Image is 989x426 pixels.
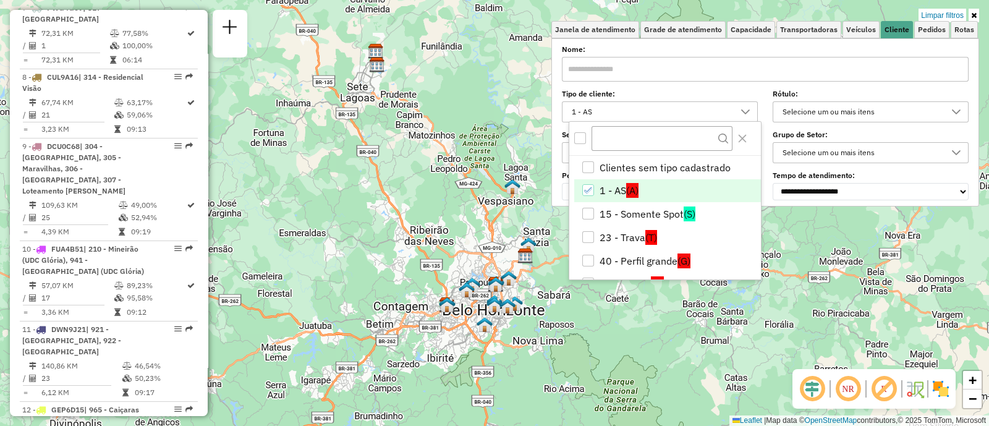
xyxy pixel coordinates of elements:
[119,214,128,221] i: % de utilização da cubagem
[833,374,863,404] span: Ocultar NR
[846,26,876,33] span: Veículos
[126,292,186,304] td: 95,58%
[122,40,186,52] td: 100,00%
[29,214,36,221] i: Total de Atividades
[130,226,186,238] td: 09:19
[185,406,193,413] em: Rota exportada
[918,26,946,33] span: Pedidos
[174,325,182,333] em: Opções
[963,371,982,390] a: Zoom in
[41,123,114,135] td: 3,23 KM
[517,248,533,264] img: CDD Santa Luzia
[29,375,36,382] i: Total de Atividades
[41,54,109,66] td: 72,31 KM
[773,129,969,140] label: Grupo de Setor:
[22,405,139,425] span: 12 -
[114,282,124,289] i: % de utilização do peso
[574,132,586,144] div: All items unselected
[780,26,838,33] span: Transportadoras
[369,57,385,73] img: CDD Sete Lagoas
[574,226,761,249] li: 23 - Trava
[174,73,182,80] em: Opções
[122,362,132,370] i: % de utilização do peso
[114,111,124,119] i: % de utilização da cubagem
[41,27,109,40] td: 72,31 KM
[51,325,86,334] span: DWN9J21
[969,391,977,406] span: −
[110,42,119,49] i: % de utilização da cubagem
[122,389,129,396] i: Tempo total em rota
[29,282,36,289] i: Distância Total
[22,142,125,195] span: | 304 - [GEOGRAPHIC_DATA], 305 - Maravilhas, 306 - [GEOGRAPHIC_DATA], 307 - Loteamento [PERSON_NAME]
[963,390,982,408] a: Zoom out
[126,96,186,109] td: 63,17%
[732,129,752,148] button: Close
[41,279,114,292] td: 57,07 KM
[47,142,80,151] span: DCU0C68
[778,143,944,163] div: Selecione um ou mais itens
[122,375,132,382] i: % de utilização da cubagem
[41,199,118,211] td: 109,63 KM
[562,44,969,55] label: Nome:
[185,142,193,150] em: Rota exportada
[22,226,28,238] td: =
[51,244,83,253] span: FUA4B51
[114,294,124,302] i: % de utilização da cubagem
[729,415,989,426] div: Map data © contributors,© 2025 TomTom, Microsoft
[126,279,186,292] td: 89,23%
[22,211,28,224] td: /
[574,249,761,273] li: 40 - Perfil grande
[555,26,635,33] span: Janela de atendimento
[119,202,128,209] i: % de utilização do peso
[22,386,28,399] td: =
[22,72,143,93] span: | 314 - Residencial Visão
[126,109,186,121] td: 59,06%
[174,406,182,413] em: Opções
[684,207,695,221] span: (S)
[114,99,124,106] i: % de utilização do peso
[499,298,516,314] img: Warecloud Saudade
[110,56,116,64] i: Tempo total em rota
[504,179,520,195] img: PA Lagoa Santa
[677,253,690,268] span: (G)
[41,386,122,399] td: 6,12 KM
[732,416,762,425] a: Leaflet
[134,386,193,399] td: 09:17
[22,306,28,318] td: =
[778,102,944,122] div: Selecione um ou mais itens
[29,111,36,119] i: Total de Atividades
[41,372,122,385] td: 23
[651,276,664,291] span: (N)
[134,372,193,385] td: 50,23%
[931,379,951,399] img: Exibir/Ocultar setores
[122,27,186,40] td: 77,58%
[130,199,186,211] td: 49,00%
[47,72,79,82] span: CUL9A16
[562,88,758,100] label: Tipo de cliente:
[174,142,182,150] em: Opções
[22,325,121,356] span: 11 -
[797,374,827,404] span: Ocultar deslocamento
[805,416,857,425] a: OpenStreetMap
[114,126,121,133] i: Tempo total em rota
[562,129,758,140] label: Setor:
[574,179,761,203] li: 1 - AS
[486,297,503,313] img: 209 UDC Full Bonfim
[869,374,899,404] span: Exibir rótulo
[22,372,28,385] td: /
[22,54,28,66] td: =
[187,30,195,37] i: Rota otimizada
[130,211,186,224] td: 52,94%
[114,309,121,316] i: Tempo total em rota
[41,292,114,304] td: 17
[41,226,118,238] td: 4,39 KM
[368,43,384,59] img: CDD Nova Minas
[41,360,122,372] td: 140,86 KM
[22,40,28,52] td: /
[29,42,36,49] i: Total de Atividades
[187,282,195,289] i: Rota otimizada
[22,3,106,23] span: 7 -
[520,237,537,253] img: Cross Santa Luzia
[122,54,186,66] td: 06:14
[969,9,979,22] a: Ocultar filtros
